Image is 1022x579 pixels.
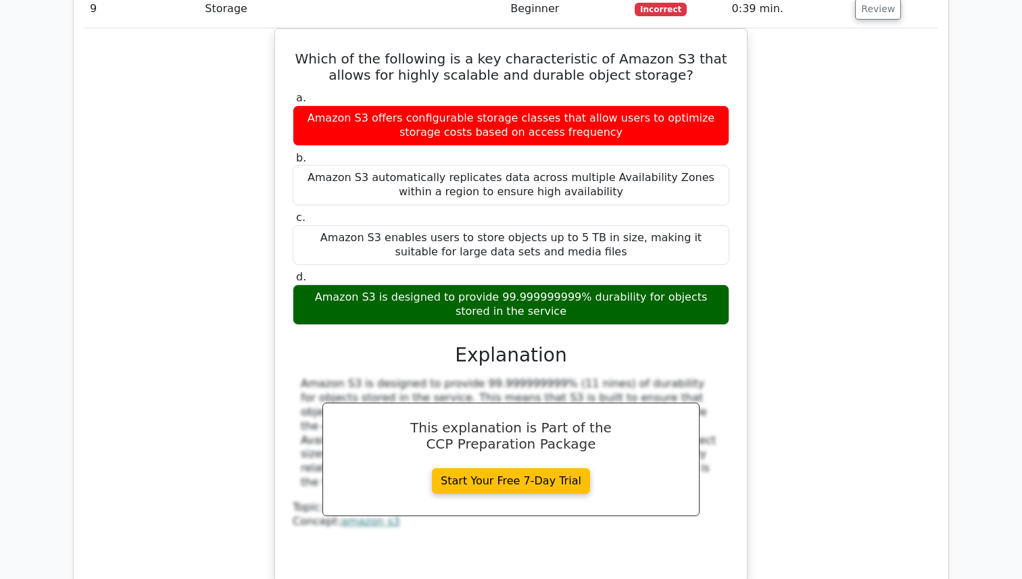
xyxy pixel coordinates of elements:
[291,51,731,83] h5: Which of the following is a key characteristic of Amazon S3 that allows for highly scalable and d...
[296,270,306,283] span: d.
[293,105,729,146] div: Amazon S3 offers configurable storage classes that allow users to optimize storage costs based on...
[432,468,590,494] a: Start Your Free 7-Day Trial
[296,211,306,224] span: c.
[293,225,729,266] div: Amazon S3 enables users to store objects up to 5 TB in size, making it suitable for large data se...
[301,377,721,489] div: Amazon S3 is designed to provide 99.999999999% (11 nines) of durability for objects stored in the...
[296,151,306,164] span: b.
[635,3,687,16] span: Incorrect
[293,165,729,205] div: Amazon S3 automatically replicates data across multiple Availability Zones within a region to ens...
[296,91,306,104] span: a.
[301,344,721,367] h3: Explanation
[293,515,729,529] div: Concept:
[341,515,400,528] a: amazon s3
[293,501,729,515] div: Topic:
[293,284,729,325] div: Amazon S3 is designed to provide 99.999999999% durability for objects stored in the service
